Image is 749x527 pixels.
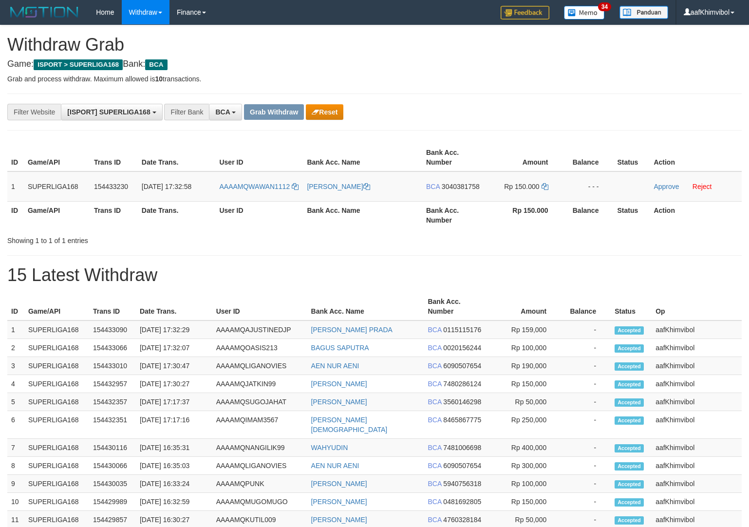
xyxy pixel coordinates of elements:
th: Trans ID [90,201,138,229]
a: [PERSON_NAME] [311,516,367,524]
td: - [561,357,611,375]
span: [ISPORT] SUPERLIGA168 [67,108,150,116]
td: aafKhimvibol [652,393,742,411]
td: 154433066 [89,339,136,357]
span: BCA [215,108,230,116]
td: - [561,457,611,475]
td: aafKhimvibol [652,357,742,375]
span: Rp 150.000 [504,183,539,190]
td: aafKhimvibol [652,339,742,357]
th: Game/API [24,144,90,171]
span: Copy 8465867775 to clipboard [443,416,481,424]
td: [DATE] 17:17:16 [136,411,212,439]
th: Trans ID [90,144,138,171]
th: Balance [561,293,611,320]
td: SUPERLIGA168 [24,171,90,202]
td: [DATE] 17:30:27 [136,375,212,393]
span: Accepted [615,498,644,507]
td: Rp 400,000 [487,439,561,457]
th: Action [650,201,742,229]
td: SUPERLIGA168 [24,320,89,339]
span: [DATE] 17:32:58 [142,183,191,190]
span: BCA [428,498,441,506]
a: [PERSON_NAME] [311,398,367,406]
td: 2 [7,339,24,357]
th: Game/API [24,293,89,320]
span: Accepted [615,480,644,489]
th: Action [650,144,742,171]
td: 3 [7,357,24,375]
td: SUPERLIGA168 [24,493,89,511]
td: 154433010 [89,357,136,375]
span: Copy 6090507654 to clipboard [443,362,481,370]
td: SUPERLIGA168 [24,375,89,393]
td: - - - [563,171,614,202]
span: AAAAMQWAWAN1112 [219,183,290,190]
td: 4 [7,375,24,393]
th: Amount [487,293,561,320]
th: Status [611,293,652,320]
span: Copy 3560146298 to clipboard [443,398,481,406]
th: User ID [215,201,303,229]
td: [DATE] 17:30:47 [136,357,212,375]
span: Copy 7480286124 to clipboard [443,380,481,388]
td: Rp 100,000 [487,339,561,357]
td: Rp 300,000 [487,457,561,475]
td: AAAAMQSUGOJAHAT [212,393,307,411]
p: Grab and process withdraw. Maximum allowed is transactions. [7,74,742,84]
span: Copy 0020156244 to clipboard [443,344,481,352]
td: SUPERLIGA168 [24,411,89,439]
th: Op [652,293,742,320]
th: User ID [215,144,303,171]
td: AAAAMQLIGANOVIES [212,357,307,375]
button: Reset [306,104,343,120]
span: Accepted [615,516,644,525]
td: SUPERLIGA168 [24,475,89,493]
td: AAAAMQOASIS213 [212,339,307,357]
a: [PERSON_NAME][DEMOGRAPHIC_DATA] [311,416,388,433]
div: Filter Bank [164,104,209,120]
th: Balance [563,144,614,171]
span: Accepted [615,362,644,371]
span: BCA [428,380,441,388]
span: Accepted [615,326,644,335]
td: SUPERLIGA168 [24,339,89,357]
td: - [561,320,611,339]
th: Bank Acc. Name [303,201,422,229]
span: BCA [428,480,441,488]
td: AAAAMQPUNK [212,475,307,493]
th: Rp 150.000 [487,201,563,229]
th: User ID [212,293,307,320]
td: [DATE] 16:35:03 [136,457,212,475]
span: BCA [428,516,441,524]
td: SUPERLIGA168 [24,357,89,375]
button: BCA [209,104,242,120]
span: Accepted [615,444,644,452]
td: Rp 150,000 [487,493,561,511]
a: Approve [654,183,679,190]
span: Accepted [615,380,644,389]
td: 7 [7,439,24,457]
span: Copy 6090507654 to clipboard [443,462,481,470]
td: Rp 250,000 [487,411,561,439]
span: 34 [598,2,611,11]
td: [DATE] 16:32:59 [136,493,212,511]
a: WAHYUDIN [311,444,348,452]
a: [PERSON_NAME] PRADA [311,326,393,334]
td: aafKhimvibol [652,493,742,511]
td: Rp 159,000 [487,320,561,339]
span: BCA [428,326,441,334]
a: AEN NUR AENI [311,462,359,470]
img: Button%20Memo.svg [564,6,605,19]
th: ID [7,144,24,171]
span: Accepted [615,462,644,471]
td: 8 [7,457,24,475]
button: Grab Withdraw [244,104,304,120]
span: Copy 3040381758 to clipboard [442,183,480,190]
th: Bank Acc. Number [424,293,487,320]
td: aafKhimvibol [652,457,742,475]
td: - [561,475,611,493]
th: Date Trans. [138,144,216,171]
th: Game/API [24,201,90,229]
a: [PERSON_NAME] [311,380,367,388]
